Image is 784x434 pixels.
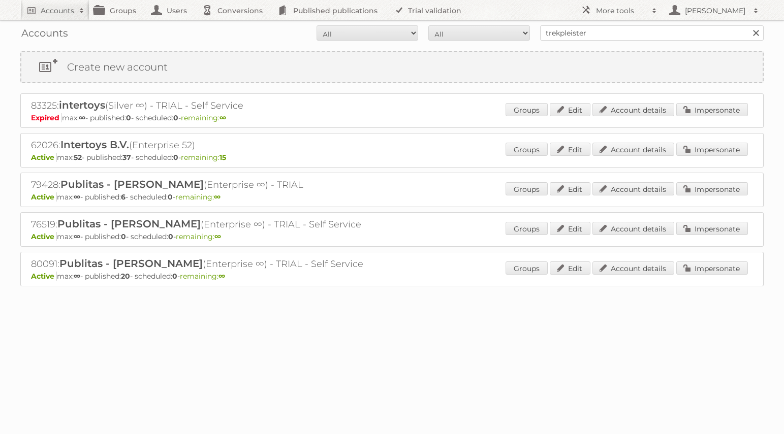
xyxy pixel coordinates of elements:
[214,232,221,241] strong: ∞
[550,261,590,275] a: Edit
[214,192,221,202] strong: ∞
[31,272,753,281] p: max: - published: - scheduled: -
[41,6,74,16] h2: Accounts
[172,272,177,281] strong: 0
[31,178,387,191] h2: 79428: (Enterprise ∞) - TRIAL
[74,232,80,241] strong: ∞
[219,113,226,122] strong: ∞
[121,192,126,202] strong: 6
[31,113,753,122] p: max: - published: - scheduled: -
[21,52,763,82] a: Create new account
[57,218,201,230] span: Publitas - [PERSON_NAME]
[592,261,674,275] a: Account details
[31,272,57,281] span: Active
[676,143,748,156] a: Impersonate
[31,257,387,271] h2: 80091: (Enterprise ∞) - TRIAL - Self Service
[31,192,57,202] span: Active
[506,182,548,195] a: Groups
[219,153,226,162] strong: 15
[181,113,226,122] span: remaining:
[506,222,548,235] a: Groups
[31,218,387,231] h2: 76519: (Enterprise ∞) - TRIAL - Self Service
[180,272,225,281] span: remaining:
[592,103,674,116] a: Account details
[506,143,548,156] a: Groups
[121,232,126,241] strong: 0
[176,232,221,241] span: remaining:
[74,272,80,281] strong: ∞
[592,143,674,156] a: Account details
[173,153,178,162] strong: 0
[31,153,57,162] span: Active
[122,153,131,162] strong: 37
[592,182,674,195] a: Account details
[550,103,590,116] a: Edit
[506,261,548,275] a: Groups
[31,113,62,122] span: Expired
[550,222,590,235] a: Edit
[31,232,753,241] p: max: - published: - scheduled: -
[682,6,748,16] h2: [PERSON_NAME]
[218,272,225,281] strong: ∞
[506,103,548,116] a: Groups
[676,261,748,275] a: Impersonate
[126,113,131,122] strong: 0
[676,222,748,235] a: Impersonate
[31,192,753,202] p: max: - published: - scheduled: -
[74,153,82,162] strong: 52
[173,113,178,122] strong: 0
[181,153,226,162] span: remaining:
[31,232,57,241] span: Active
[676,103,748,116] a: Impersonate
[79,113,85,122] strong: ∞
[676,182,748,195] a: Impersonate
[74,192,80,202] strong: ∞
[550,143,590,156] a: Edit
[592,222,674,235] a: Account details
[121,272,130,281] strong: 20
[59,99,105,111] span: intertoys
[31,99,387,112] h2: 83325: (Silver ∞) - TRIAL - Self Service
[60,139,129,151] span: Intertoys B.V.
[31,139,387,152] h2: 62026: (Enterprise 52)
[31,153,753,162] p: max: - published: - scheduled: -
[175,192,221,202] span: remaining:
[60,178,204,190] span: Publitas - [PERSON_NAME]
[168,192,173,202] strong: 0
[550,182,590,195] a: Edit
[59,257,203,270] span: Publitas - [PERSON_NAME]
[596,6,647,16] h2: More tools
[168,232,173,241] strong: 0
